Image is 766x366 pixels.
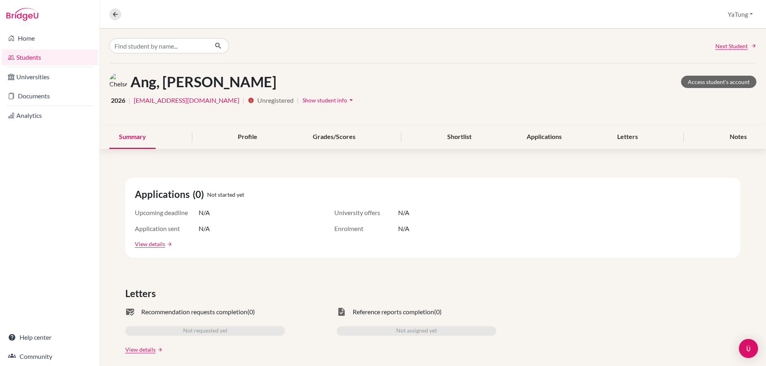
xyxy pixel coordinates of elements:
[128,96,130,105] span: |
[2,108,98,123] a: Analytics
[398,208,409,217] span: N/A
[715,42,748,50] span: Next Student
[715,42,756,50] a: Next Student
[165,241,172,247] a: arrow_forward
[396,326,437,336] span: Not assigned yet
[302,97,347,104] span: Show student info
[2,49,98,65] a: Students
[434,307,442,317] span: (0)
[2,348,98,364] a: Community
[156,347,163,352] a: arrow_forward
[228,125,267,149] div: Profile
[303,125,365,149] div: Grades/Scores
[130,73,276,90] h1: Ang, [PERSON_NAME]
[724,7,756,22] button: YaTung
[517,125,571,149] div: Applications
[199,208,210,217] span: N/A
[302,94,355,106] button: Show student infoarrow_drop_down
[2,88,98,104] a: Documents
[109,73,127,91] img: Chelsea Abigail Ang's avatar
[125,286,159,301] span: Letters
[438,125,481,149] div: Shortlist
[337,307,346,317] span: task
[720,125,756,149] div: Notes
[199,224,210,233] span: N/A
[135,187,193,202] span: Applications
[125,345,156,354] a: View details
[141,307,247,317] span: Recommendation requests completion
[608,125,648,149] div: Letters
[111,96,125,105] span: 2026
[334,208,398,217] span: University offers
[2,69,98,85] a: Universities
[207,190,244,199] span: Not started yet
[135,240,165,248] a: View details
[681,76,756,88] a: Access student's account
[134,96,239,105] a: [EMAIL_ADDRESS][DOMAIN_NAME]
[739,339,758,358] div: Open Intercom Messenger
[125,307,135,317] span: mark_email_read
[135,208,199,217] span: Upcoming deadline
[347,96,355,104] i: arrow_drop_down
[2,30,98,46] a: Home
[257,96,294,105] span: Unregistered
[193,187,207,202] span: (0)
[183,326,227,336] span: Not requested yet
[135,224,199,233] span: Application sent
[334,224,398,233] span: Enrolment
[398,224,409,233] span: N/A
[247,307,255,317] span: (0)
[353,307,434,317] span: Reference reports completion
[243,96,245,105] span: |
[248,97,254,104] i: info
[297,96,299,105] span: |
[6,8,38,21] img: Bridge-U
[2,329,98,345] a: Help center
[109,38,208,53] input: Find student by name...
[109,125,156,149] div: Summary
